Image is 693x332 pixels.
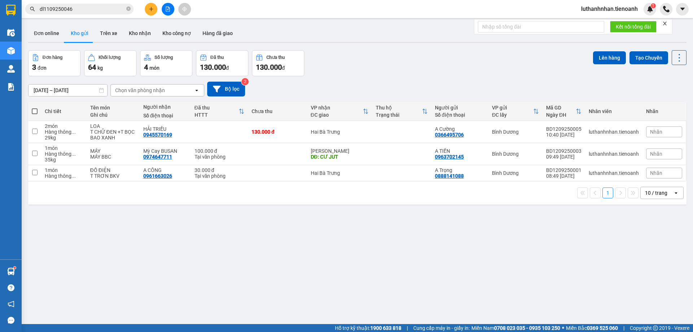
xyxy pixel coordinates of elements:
div: 1 món [45,145,83,151]
div: Nhân viên [589,108,639,114]
div: Chưa thu [252,108,304,114]
span: 130.000 [200,63,226,72]
div: luthanhnhan.tienoanh [589,151,639,157]
svg: open [673,190,679,196]
button: Kho công nợ [157,25,197,42]
div: A CÔNG [143,167,187,173]
div: Trạng thái [376,112,422,118]
div: BD1209250005 [546,126,581,132]
span: ... [71,173,76,179]
div: Hai Bà Trưng [311,170,369,176]
div: Số lượng [154,55,173,60]
div: Người nhận [143,104,187,110]
img: logo-vxr [6,5,16,16]
div: Chọn văn phòng nhận [115,87,165,94]
div: 0961663026 [143,173,172,179]
img: warehouse-icon [7,268,15,275]
span: món [149,65,160,71]
strong: 0708 023 035 - 0935 103 250 [494,325,560,331]
div: Bình Dương [492,151,539,157]
div: ĐC lấy [492,112,533,118]
div: Số điện thoại [143,113,187,118]
button: Bộ lọc [207,82,245,96]
div: 1 món [45,167,83,173]
button: Lên hàng [593,51,626,64]
span: ... [71,151,76,157]
span: đ [226,65,229,71]
div: Nhãn [646,108,682,114]
img: solution-icon [7,83,15,91]
button: Khối lượng64kg [84,50,136,76]
th: Toggle SortBy [542,102,585,121]
div: 2 món [45,123,83,129]
span: đơn [38,65,47,71]
div: VP gửi [492,105,533,111]
span: close-circle [126,6,131,13]
div: Hai Bà Trưng [311,129,369,135]
button: Hàng đã giao [197,25,239,42]
input: Select a date range. [29,85,107,96]
div: T CHỮ ĐEN +T BỌC BAO XANH [90,129,136,141]
div: 29 kg [45,135,83,141]
div: Mã GD [546,105,576,111]
div: 09:49 [DATE] [546,154,581,160]
div: Hàng thông thường [45,151,83,157]
div: T TRƠN BKV [90,173,136,179]
input: Nhập số tổng đài [478,21,604,33]
img: icon-new-feature [647,6,653,12]
button: caret-down [676,3,689,16]
div: 0945570169 [143,132,172,138]
th: Toggle SortBy [191,102,248,121]
div: 10:40 [DATE] [546,132,581,138]
strong: 1900 633 818 [370,325,401,331]
span: close [662,21,667,26]
div: 30.000 đ [195,167,244,173]
div: VP nhận [311,105,363,111]
span: aim [182,7,187,12]
th: Toggle SortBy [307,102,372,121]
img: warehouse-icon [7,65,15,73]
div: BD1209250003 [546,148,581,154]
sup: 2 [241,78,249,85]
div: 0963702145 [435,154,464,160]
sup: 1 [14,267,16,269]
div: MÁY BBC [90,154,136,160]
button: Đã thu130.000đ [196,50,248,76]
span: kg [97,65,103,71]
button: Đơn online [28,25,65,42]
strong: 0369 525 060 [587,325,618,331]
div: Tên món [90,105,136,111]
span: | [623,324,624,332]
button: Số lượng4món [140,50,192,76]
span: ⚪️ [562,327,564,329]
div: Ngày ĐH [546,112,576,118]
button: 1 [602,187,613,198]
span: Nhãn [650,129,662,135]
div: Chưa thu [266,55,285,60]
button: aim [178,3,191,16]
button: Kho gửi [65,25,94,42]
span: 3 [32,63,36,72]
div: A TIẾN [435,148,485,154]
div: Người gửi [435,105,485,111]
span: question-circle [8,284,14,291]
button: Đơn hàng3đơn [28,50,80,76]
div: Bình Dương [492,170,539,176]
span: | [407,324,408,332]
input: Tìm tên, số ĐT hoặc mã đơn [40,5,125,13]
span: plus [149,7,154,12]
div: Đã thu [210,55,224,60]
button: Tạo Chuyến [629,51,668,64]
div: Hàng thông thường [45,173,83,179]
div: ĐỒ ĐIỆN [90,167,136,173]
span: 1 [652,3,654,8]
span: Cung cấp máy in - giấy in: [413,324,470,332]
div: HTTT [195,112,239,118]
th: Toggle SortBy [372,102,431,121]
button: file-add [162,3,174,16]
span: 130.000 [256,63,282,72]
button: Chưa thu130.000đ [252,50,304,76]
div: 130.000 đ [252,129,304,135]
span: 4 [144,63,148,72]
div: HẢI TRIỀU [143,126,187,132]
